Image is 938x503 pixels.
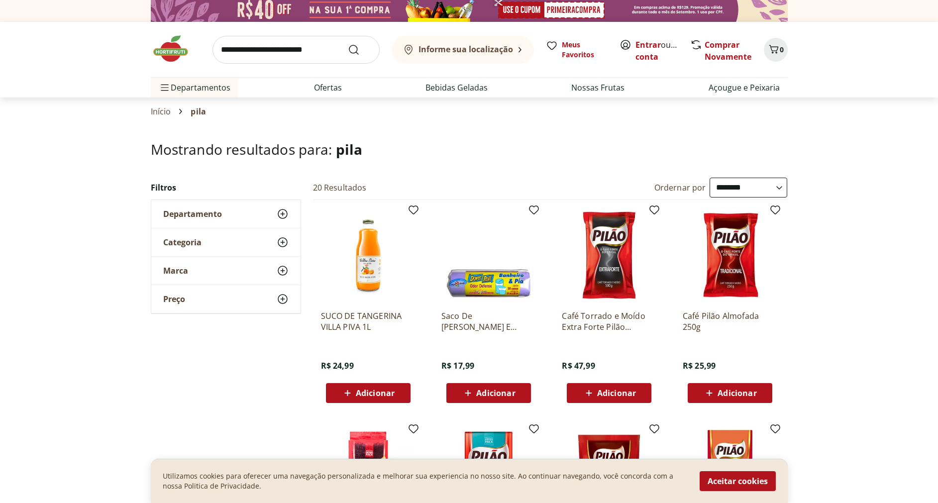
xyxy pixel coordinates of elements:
[151,107,171,116] a: Início
[562,360,595,371] span: R$ 47,99
[635,39,661,50] a: Entrar
[683,360,716,371] span: R$ 25,99
[151,228,301,256] button: Categoria
[683,208,777,302] img: Café Pilão Almofada 250g
[418,44,513,55] b: Informe sua localização
[163,294,185,304] span: Preço
[151,285,301,313] button: Preço
[212,36,380,64] input: search
[709,82,780,94] a: Açougue e Peixaria
[476,389,515,397] span: Adicionar
[705,39,751,62] a: Comprar Novamente
[159,76,171,100] button: Menu
[356,389,395,397] span: Adicionar
[336,140,363,159] span: pila
[562,208,656,302] img: Café Torrado e Moído Extra Forte Pilão Almofada 500g
[562,310,656,332] a: Café Torrado e Moído Extra Forte Pilão Almofada 500g
[700,471,776,491] button: Aceitar cookies
[163,209,222,219] span: Departamento
[151,200,301,228] button: Departamento
[321,360,354,371] span: R$ 24,99
[567,383,651,403] button: Adicionar
[392,36,534,64] button: Informe sua localização
[326,383,411,403] button: Adicionar
[441,208,536,302] img: Saco De Lixo Banheiro E Pia Odor Defense Cor Lilás Dover Roll - Com 50 Unidades
[191,107,206,116] span: pila
[163,471,688,491] p: Utilizamos cookies para oferecer uma navegação personalizada e melhorar sua experiencia no nosso ...
[780,45,784,54] span: 0
[441,360,474,371] span: R$ 17,99
[635,39,680,63] span: ou
[688,383,772,403] button: Adicionar
[151,178,301,198] h2: Filtros
[151,141,788,157] h1: Mostrando resultados para:
[314,82,342,94] a: Ofertas
[546,40,608,60] a: Meus Favoritos
[446,383,531,403] button: Adicionar
[163,266,188,276] span: Marca
[425,82,488,94] a: Bebidas Geladas
[654,182,706,193] label: Ordernar por
[635,39,690,62] a: Criar conta
[597,389,636,397] span: Adicionar
[683,310,777,332] a: Café Pilão Almofada 250g
[321,310,416,332] a: SUCO DE TANGERINA VILLA PIVA 1L
[441,310,536,332] a: Saco De [PERSON_NAME] E [PERSON_NAME] Defense Cor Lilás Dover Roll - Com 50 Unidades
[764,38,788,62] button: Carrinho
[151,34,201,64] img: Hortifruti
[348,44,372,56] button: Submit Search
[321,208,416,302] img: SUCO DE TANGERINA VILLA PIVA 1L
[163,237,202,247] span: Categoria
[562,40,608,60] span: Meus Favoritos
[159,76,230,100] span: Departamentos
[151,257,301,285] button: Marca
[313,182,367,193] h2: 20 Resultados
[571,82,625,94] a: Nossas Frutas
[718,389,756,397] span: Adicionar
